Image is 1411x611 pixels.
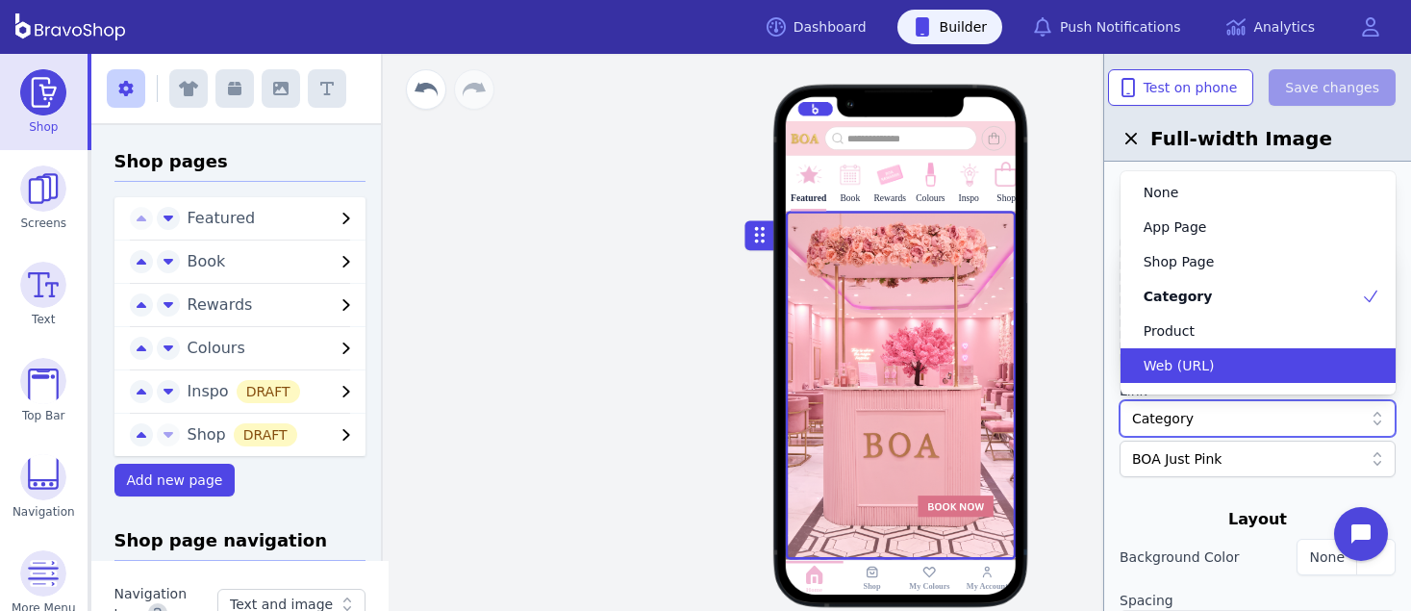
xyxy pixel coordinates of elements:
[13,504,75,520] span: Navigation
[188,425,297,444] span: Shop
[22,408,65,423] span: Top Bar
[897,10,1003,44] a: Builder
[791,193,826,204] div: Featured
[21,216,67,231] span: Screens
[15,13,125,40] img: BravoShop
[29,119,58,135] span: Shop
[1211,10,1330,44] a: Analytics
[1120,125,1396,152] h2: Full-width Image
[1297,539,1396,575] button: None
[127,472,223,488] span: Add new page
[1018,10,1196,44] a: Push Notifications
[234,423,297,446] div: DRAFT
[180,250,366,273] button: Book
[1144,183,1179,202] span: None
[909,581,949,591] div: My Colours
[180,207,366,230] button: Featured
[1144,287,1213,306] span: Category
[1120,508,1396,531] div: Layout
[1120,381,1396,400] label: Link
[1120,547,1240,567] label: Background Color
[967,581,1008,591] div: My Account
[1144,252,1215,271] span: Shop Page
[180,337,366,360] button: Colours
[114,464,236,496] button: Add new page
[188,382,300,400] span: Inspo
[180,380,366,403] button: InspoDRAFT
[1285,78,1379,97] span: Save changes
[996,193,1016,204] div: Shop
[1132,409,1363,428] div: Category
[188,209,256,227] span: Featured
[916,193,945,204] div: Colours
[840,193,860,204] div: Book
[1108,69,1254,106] button: Test on phone
[1144,356,1215,375] span: Web (URL)
[958,193,978,204] div: Inspo
[32,312,55,327] span: Text
[1144,321,1195,341] span: Product
[114,148,366,182] h3: Shop pages
[1269,69,1396,106] button: Save changes
[1309,549,1345,565] span: None
[237,380,300,403] div: DRAFT
[188,339,245,357] span: Colours
[873,193,906,204] div: Rewards
[1144,217,1207,237] span: App Page
[180,293,366,317] button: Rewards
[114,527,366,561] h3: Shop page navigation
[864,581,881,591] div: Shop
[1120,591,1396,610] label: Spacing
[188,252,226,270] span: Book
[806,585,822,593] div: Home
[1124,78,1238,97] span: Test on phone
[180,423,366,446] button: ShopDRAFT
[751,10,882,44] a: Dashboard
[188,295,253,314] span: Rewards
